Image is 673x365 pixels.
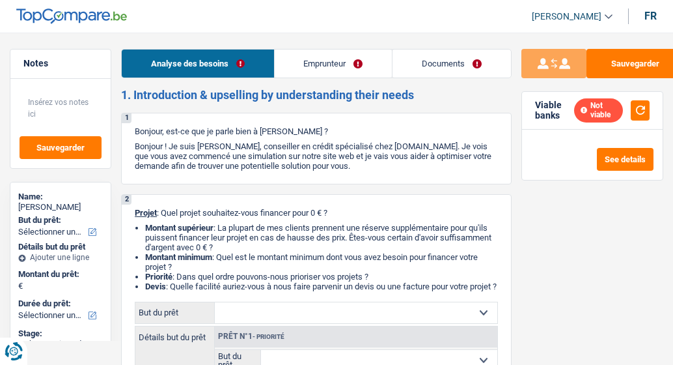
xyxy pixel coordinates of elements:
[145,272,498,282] li: : Dans quel ordre pouvons-nous prioriser vos projets ?
[18,215,100,226] label: But du prêt:
[532,11,601,22] span: [PERSON_NAME]
[135,208,157,218] span: Projet
[18,253,103,262] div: Ajouter une ligne
[574,98,623,123] div: Not viable
[23,58,98,69] h5: Notes
[122,113,131,123] div: 1
[16,8,127,24] img: TopCompare Logo
[36,143,85,152] span: Sauvegarder
[135,327,214,342] label: Détails but du prêt
[145,252,498,272] li: : Quel est le montant minimum dont vous avez besoin pour financer votre projet ?
[275,50,392,78] a: Emprunteur
[121,88,512,102] h2: 1. Introduction & upselling by understanding their needs
[18,192,103,202] div: Name:
[145,282,166,291] span: Devis
[135,208,498,218] p: : Quel projet souhaitez-vous financer pour 0 € ?
[18,299,100,309] label: Durée du prêt:
[253,333,284,340] span: - Priorité
[145,223,213,233] strong: Montant supérieur
[18,202,103,212] div: [PERSON_NAME]
[18,328,103,339] div: Stage:
[521,6,612,27] a: [PERSON_NAME]
[145,252,212,262] strong: Montant minimum
[597,148,653,171] button: See details
[135,126,498,136] p: Bonjour, est-ce que je parle bien à [PERSON_NAME] ?
[135,141,498,171] p: Bonjour ! Je suis [PERSON_NAME], conseiller en crédit spécialisé chez [DOMAIN_NAME]. Je vois que ...
[18,242,103,252] div: Détails but du prêt
[145,223,498,252] li: : La plupart de mes clients prennent une réserve supplémentaire pour qu'ils puissent financer leu...
[18,269,100,280] label: Montant du prêt:
[18,339,103,349] div: To be reactivated
[18,281,23,291] span: €
[145,272,172,282] strong: Priorité
[145,282,498,291] li: : Quelle facilité auriez-vous à nous faire parvenir un devis ou une facture pour votre projet ?
[535,100,574,122] div: Viable banks
[20,136,102,159] button: Sauvegarder
[215,332,288,341] div: Prêt n°1
[122,50,274,78] a: Analyse des besoins
[392,50,511,78] a: Documents
[135,302,215,323] label: But du prêt
[122,195,131,205] div: 2
[644,10,657,22] div: fr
